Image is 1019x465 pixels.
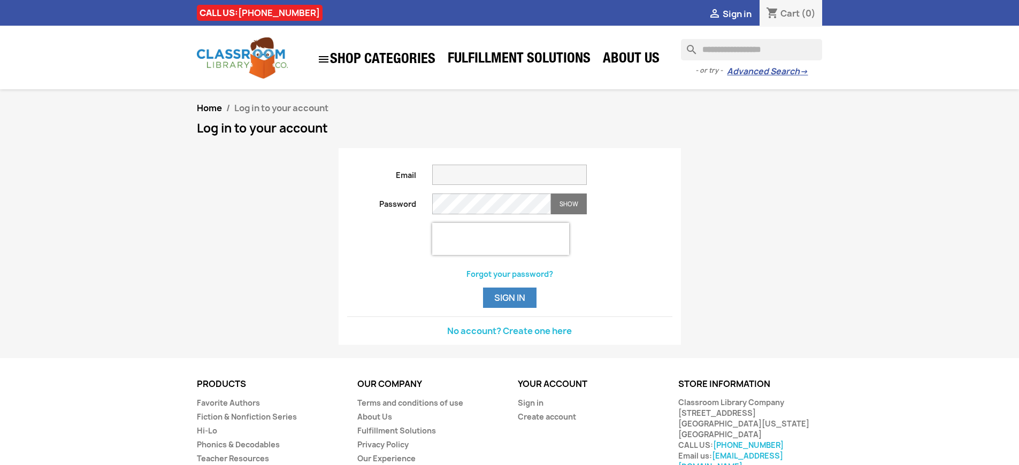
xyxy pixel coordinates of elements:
[197,425,217,436] a: Hi-Lo
[197,439,280,449] a: Phonics & Decodables
[518,378,587,390] a: Your account
[339,165,425,181] label: Email
[197,5,323,21] div: CALL US:
[800,66,808,77] span: →
[357,425,436,436] a: Fulfillment Solutions
[483,288,537,308] button: Sign in
[708,8,721,21] i: 
[518,398,543,408] a: Sign in
[801,7,816,19] span: (0)
[597,49,665,71] a: About Us
[197,398,260,408] a: Favorite Authors
[312,48,441,71] a: SHOP CATEGORIES
[708,8,752,20] a:  Sign in
[197,379,341,389] p: Products
[339,193,425,210] label: Password
[723,8,752,20] span: Sign in
[551,193,587,214] button: Show
[432,223,569,255] iframe: reCAPTCHA
[234,102,328,114] span: Log in to your account
[197,453,269,463] a: Teacher Resources
[317,53,330,66] i: 
[681,39,822,60] input: Search
[197,412,297,422] a: Fiction & Nonfiction Series
[357,398,463,408] a: Terms and conditions of use
[518,412,576,422] a: Create account
[442,49,596,71] a: Fulfillment Solutions
[197,102,222,114] a: Home
[713,440,784,450] a: [PHONE_NUMBER]
[197,122,823,135] h1: Log in to your account
[357,412,392,422] a: About Us
[357,379,502,389] p: Our company
[447,325,572,337] a: No account? Create one here
[766,7,779,20] i: shopping_cart
[197,37,288,79] img: Classroom Library Company
[695,65,727,76] span: - or try -
[678,379,823,389] p: Store information
[681,39,694,52] i: search
[357,453,416,463] a: Our Experience
[780,7,800,19] span: Cart
[238,7,320,19] a: [PHONE_NUMBER]
[357,439,409,449] a: Privacy Policy
[432,193,551,214] input: Password input
[727,66,808,77] a: Advanced Search→
[466,269,553,279] a: Forgot your password?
